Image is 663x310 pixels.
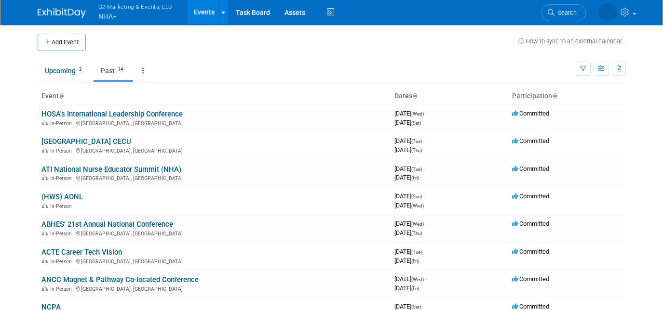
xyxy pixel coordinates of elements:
[38,88,391,104] th: Event
[394,229,422,236] span: [DATE]
[512,220,549,227] span: Committed
[41,110,183,118] a: HOSA's International Leadership Conference
[411,148,422,153] span: (Thu)
[394,165,425,172] span: [DATE]
[41,193,83,201] a: (HWS) AONL
[552,92,557,100] a: Sort by Participation Type
[411,167,422,172] span: (Tue)
[94,62,133,80] a: Past14
[41,165,181,174] a: ATI National Nurse Educator Summit (NHA)
[411,277,424,282] span: (Wed)
[411,194,422,199] span: (Sun)
[508,88,626,104] th: Participation
[411,258,419,264] span: (Fri)
[394,202,424,209] span: [DATE]
[518,38,626,45] a: How to sync to an external calendar...
[422,303,424,310] span: -
[512,137,549,144] span: Committed
[394,137,425,144] span: [DATE]
[411,175,419,181] span: (Fri)
[425,275,427,283] span: -
[512,110,549,117] span: Committed
[512,303,549,310] span: Committed
[512,248,549,255] span: Committed
[50,203,75,209] span: In-Person
[423,165,425,172] span: -
[423,137,425,144] span: -
[423,248,425,255] span: -
[411,203,424,208] span: (Wed)
[394,119,421,126] span: [DATE]
[42,203,48,208] img: In-Person Event
[394,174,419,181] span: [DATE]
[394,303,424,310] span: [DATE]
[41,248,122,257] a: ACTE Career Tech Vision
[512,165,549,172] span: Committed
[41,275,199,284] a: ANCC Magnet & Pathway Co-located Conference
[50,120,75,127] span: In-Person
[41,229,387,237] div: [GEOGRAPHIC_DATA], [GEOGRAPHIC_DATA]
[115,66,126,73] span: 14
[38,8,86,18] img: ExhibitDay
[412,92,417,100] a: Sort by Start Date
[41,146,387,154] div: [GEOGRAPHIC_DATA], [GEOGRAPHIC_DATA]
[391,88,508,104] th: Dates
[555,9,577,16] span: Search
[98,1,173,12] span: G2 Marketing & Events, LLC
[41,174,387,181] div: [GEOGRAPHIC_DATA], [GEOGRAPHIC_DATA]
[512,275,549,283] span: Committed
[411,120,421,126] span: (Sat)
[42,175,48,180] img: In-Person Event
[38,34,86,51] button: Add Event
[50,286,75,292] span: In-Person
[41,137,131,146] a: [GEOGRAPHIC_DATA] CECU
[425,220,427,227] span: -
[512,193,549,200] span: Committed
[411,111,424,116] span: (Wed)
[50,148,75,154] span: In-Person
[411,221,424,227] span: (Wed)
[541,4,586,21] a: Search
[41,284,387,292] div: [GEOGRAPHIC_DATA], [GEOGRAPHIC_DATA]
[394,248,425,255] span: [DATE]
[42,231,48,235] img: In-Person Event
[411,286,419,291] span: (Fri)
[38,62,92,80] a: Upcoming3
[423,193,425,200] span: -
[598,3,617,22] img: Laine Butler
[42,120,48,125] img: In-Person Event
[411,304,421,310] span: (Sat)
[394,275,427,283] span: [DATE]
[394,110,427,117] span: [DATE]
[42,148,48,153] img: In-Person Event
[42,286,48,291] img: In-Person Event
[41,119,387,127] div: [GEOGRAPHIC_DATA], [GEOGRAPHIC_DATA]
[50,258,75,265] span: In-Person
[50,231,75,237] span: In-Person
[76,66,84,73] span: 3
[41,257,387,265] div: [GEOGRAPHIC_DATA], [GEOGRAPHIC_DATA]
[394,220,427,227] span: [DATE]
[59,92,64,100] a: Sort by Event Name
[41,220,173,229] a: ABHES' 21st Annual National Conference
[394,257,419,264] span: [DATE]
[394,193,425,200] span: [DATE]
[411,231,422,236] span: (Thu)
[394,146,422,154] span: [DATE]
[411,249,422,255] span: (Tue)
[425,110,427,117] span: -
[42,258,48,263] img: In-Person Event
[394,284,419,292] span: [DATE]
[411,139,422,144] span: (Tue)
[50,175,75,181] span: In-Person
